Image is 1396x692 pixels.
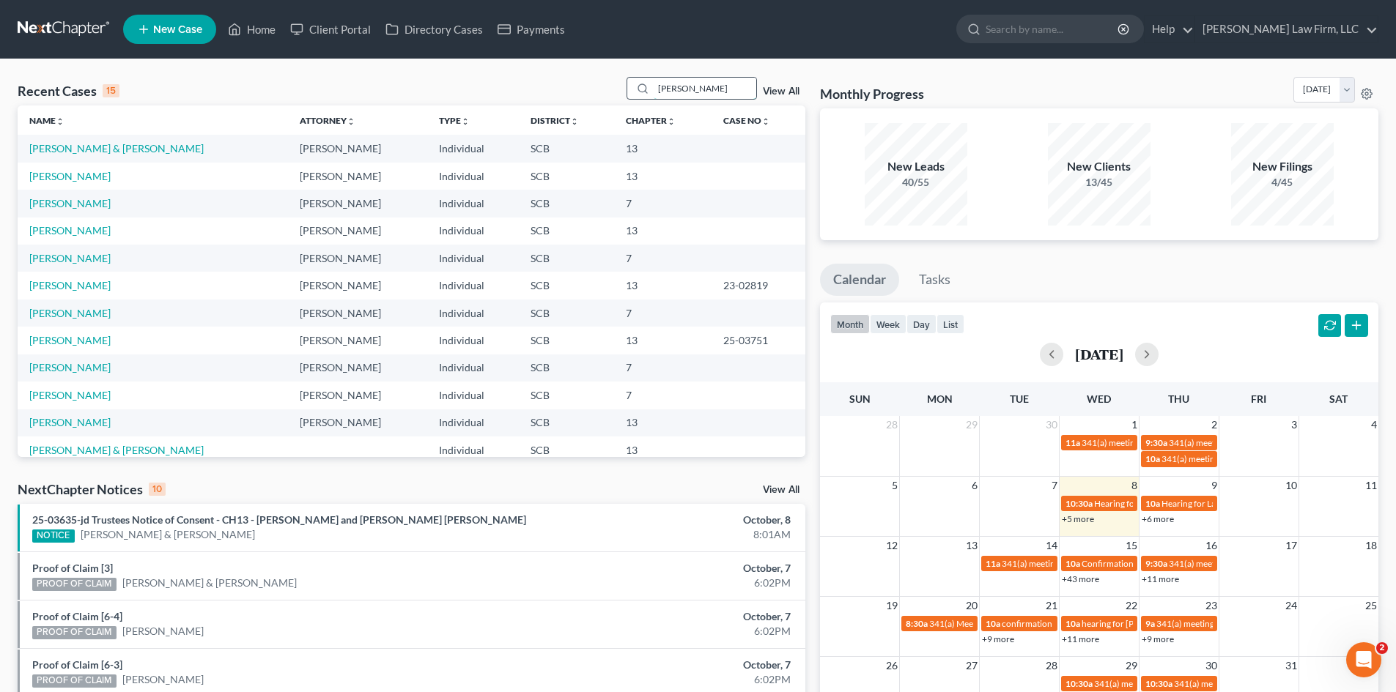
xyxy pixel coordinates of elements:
span: 21 [1044,597,1059,614]
td: Individual [427,436,519,464]
span: Mon [927,392,953,405]
a: +43 more [1062,573,1099,584]
td: Individual [427,300,519,327]
button: month [830,314,870,334]
div: New Filings [1231,158,1334,175]
a: [PERSON_NAME] [29,389,111,401]
span: hearing for [PERSON_NAME] [1082,618,1194,629]
span: 6 [970,477,979,494]
td: 23-02819 [712,272,805,299]
span: 10a [1066,618,1080,629]
div: NOTICE [32,529,75,543]
a: View All [763,86,799,97]
span: 27 [964,657,979,674]
a: [PERSON_NAME] [29,224,111,237]
i: unfold_more [761,117,770,126]
a: [PERSON_NAME] [122,624,204,639]
span: 14 [1044,537,1059,554]
span: 8:30a [906,618,928,629]
span: 23 [1204,597,1219,614]
span: 10a [1145,453,1160,464]
a: Nameunfold_more [29,115,64,126]
a: +11 more [1142,573,1179,584]
td: [PERSON_NAME] [288,300,427,327]
span: 24 [1284,597,1299,614]
td: Individual [427,163,519,190]
td: SCB [519,436,614,464]
span: 10:30a [1066,678,1093,689]
td: Individual [427,327,519,354]
td: SCB [519,135,614,162]
td: [PERSON_NAME] [288,245,427,272]
span: Hearing for La [PERSON_NAME] [1162,498,1286,509]
div: PROOF OF CLAIM [32,578,117,591]
span: 341(a) meeting for [PERSON_NAME] [1156,618,1298,629]
div: 6:02PM [547,576,791,590]
div: October, 8 [547,513,791,527]
a: Proof of Claim [6-4] [32,610,122,622]
a: [PERSON_NAME] [29,334,111,346]
span: 20 [964,597,979,614]
span: 9a [1145,618,1155,629]
span: 341(a) Meeting of Creditors for [PERSON_NAME] [929,618,1119,629]
span: Sun [849,392,871,405]
i: unfold_more [570,117,579,126]
a: +9 more [982,633,1014,644]
span: 341(a) meeting for [PERSON_NAME] [1174,678,1315,689]
td: 25-03751 [712,327,805,354]
a: Chapterunfold_more [626,115,676,126]
div: October, 7 [547,609,791,624]
td: Individual [427,135,519,162]
td: Individual [427,190,519,217]
span: Sat [1329,392,1348,405]
td: SCB [519,190,614,217]
i: unfold_more [667,117,676,126]
td: 13 [614,327,712,354]
a: Payments [490,16,572,42]
span: 12 [884,537,899,554]
span: 11a [986,558,1000,569]
a: [PERSON_NAME] & [PERSON_NAME] [29,142,204,155]
a: [PERSON_NAME] [29,197,111,209]
span: 341(a) meeting for [PERSON_NAME] [1094,678,1236,689]
span: 19 [884,597,899,614]
td: Individual [427,272,519,299]
span: Hearing for [PERSON_NAME] & [PERSON_NAME] [1094,498,1286,509]
td: 13 [614,436,712,464]
span: Confirmation Hearing for [PERSON_NAME] [1082,558,1249,569]
td: SCB [519,327,614,354]
a: +6 more [1142,513,1174,524]
span: 11 [1364,477,1378,494]
td: Individual [427,245,519,272]
td: SCB [519,245,614,272]
span: 30 [1044,416,1059,434]
td: Individual [427,354,519,382]
span: 10a [1145,498,1160,509]
a: Client Portal [283,16,378,42]
a: [PERSON_NAME] & [PERSON_NAME] [29,444,204,456]
td: [PERSON_NAME] [288,135,427,162]
a: Directory Cases [378,16,490,42]
a: Case Nounfold_more [723,115,770,126]
input: Search by name... [654,78,756,99]
div: 13/45 [1048,175,1151,190]
span: 5 [890,477,899,494]
span: 2 [1210,416,1219,434]
h2: [DATE] [1075,346,1123,362]
td: [PERSON_NAME] [288,354,427,382]
span: confirmation hearing for [PERSON_NAME] & [PERSON_NAME] [1002,618,1244,629]
div: 6:02PM [547,672,791,687]
div: PROOF OF CLAIM [32,626,117,639]
td: 7 [614,354,712,382]
span: 15 [1124,537,1139,554]
input: Search by name... [986,15,1120,42]
td: SCB [519,409,614,436]
td: [PERSON_NAME] [288,382,427,409]
a: +11 more [1062,633,1099,644]
a: [PERSON_NAME] [29,252,111,264]
h3: Monthly Progress [820,85,924,103]
span: 10:30a [1066,498,1093,509]
span: 29 [964,416,979,434]
div: New Clients [1048,158,1151,175]
a: 25-03635-jd Trustees Notice of Consent - CH13 - [PERSON_NAME] and [PERSON_NAME] [PERSON_NAME] [32,513,526,526]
